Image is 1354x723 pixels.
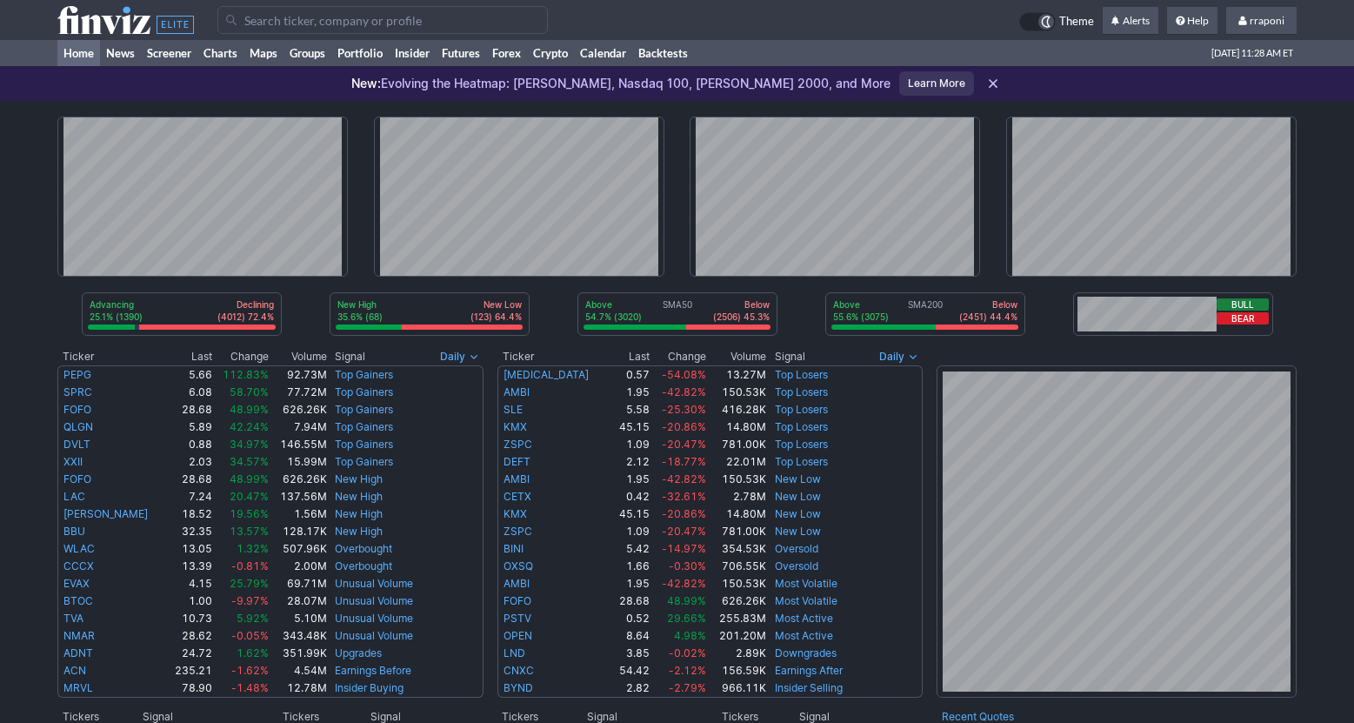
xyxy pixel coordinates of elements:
a: Calendar [574,40,632,66]
td: 54.42 [610,662,650,679]
a: Crypto [527,40,574,66]
span: -0.05% [231,629,269,642]
a: Home [57,40,100,66]
p: Declining [217,298,274,311]
a: Earnings After [775,664,843,677]
a: MRVL [63,681,93,694]
a: rraponi [1226,7,1297,35]
a: AMBI [504,472,530,485]
a: Forex [486,40,527,66]
a: LND [504,646,525,659]
td: 78.90 [166,679,213,698]
td: 2.12 [610,453,650,471]
span: 1.32% [237,542,269,555]
a: TVA [63,612,83,625]
td: 7.94M [270,418,328,436]
span: -54.08% [662,368,706,381]
td: 2.03 [166,453,213,471]
a: Groups [283,40,331,66]
a: Top Losers [775,385,828,398]
td: 5.58 [610,401,650,418]
a: Top Gainers [335,438,393,451]
td: 24.72 [166,645,213,662]
span: Theme [1059,12,1094,31]
p: 55.6% (3075) [833,311,889,323]
a: Overbought [335,559,392,572]
a: ZSPC [504,438,532,451]
a: ACN [63,664,86,677]
span: 48.99% [230,403,269,416]
span: -14.97% [662,542,706,555]
a: Charts [197,40,243,66]
a: New High [335,472,383,485]
td: 235.21 [166,662,213,679]
a: Unusual Volume [335,577,413,590]
span: 58.70% [230,385,269,398]
span: -32.61% [662,490,706,503]
a: BYND [504,681,533,694]
td: 6.08 [166,384,213,401]
a: [PERSON_NAME] [63,507,148,520]
a: CETX [504,490,531,503]
td: 28.07M [270,592,328,610]
td: 5.66 [166,365,213,384]
td: 5.10M [270,610,328,627]
td: 354.53K [707,540,767,558]
td: 146.55M [270,436,328,453]
a: Insider [389,40,436,66]
a: Top Gainers [335,420,393,433]
a: Alerts [1103,7,1158,35]
td: 32.35 [166,523,213,540]
td: 1.09 [610,523,650,540]
a: Upgrades [335,646,382,659]
a: EVAX [63,577,90,590]
p: Below [959,298,1017,311]
td: 45.15 [610,505,650,523]
p: New High [337,298,383,311]
td: 28.62 [166,627,213,645]
td: 77.72M [270,384,328,401]
th: Volume [270,348,328,365]
td: 416.28K [707,401,767,418]
p: (2451) 44.4% [959,311,1017,323]
th: Last [166,348,213,365]
a: Top Losers [775,403,828,416]
a: Most Volatile [775,594,837,607]
span: -0.81% [231,559,269,572]
a: ZSPC [504,525,532,538]
a: LAC [63,490,85,503]
td: 69.71M [270,575,328,592]
a: CNXC [504,664,534,677]
th: Change [650,348,707,365]
a: New Low [775,472,821,485]
span: 5.92% [237,612,269,625]
td: 201.20M [707,627,767,645]
span: -20.86% [662,507,706,520]
td: 966.11K [707,679,767,698]
td: 128.17K [270,523,328,540]
td: 0.42 [610,488,650,505]
span: 29.66% [667,612,706,625]
td: 1.56M [270,505,328,523]
td: 2.82 [610,679,650,698]
span: 48.99% [667,594,706,607]
td: 10.73 [166,610,213,627]
td: 15.99M [270,453,328,471]
span: 4.98% [674,629,706,642]
a: Insider Buying [335,681,404,694]
a: AMBI [504,577,530,590]
span: 48.99% [230,472,269,485]
span: 112.83% [223,368,269,381]
a: Earnings Before [335,664,411,677]
div: SMA50 [584,298,771,325]
span: 25.79% [230,577,269,590]
span: -2.79% [669,681,706,694]
a: Unusual Volume [335,594,413,607]
span: -42.82% [662,385,706,398]
span: -0.30% [669,559,706,572]
span: Daily [440,348,465,365]
div: SMA200 [831,298,1019,325]
td: 12.78M [270,679,328,698]
td: 0.88 [166,436,213,453]
a: OPEN [504,629,532,642]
